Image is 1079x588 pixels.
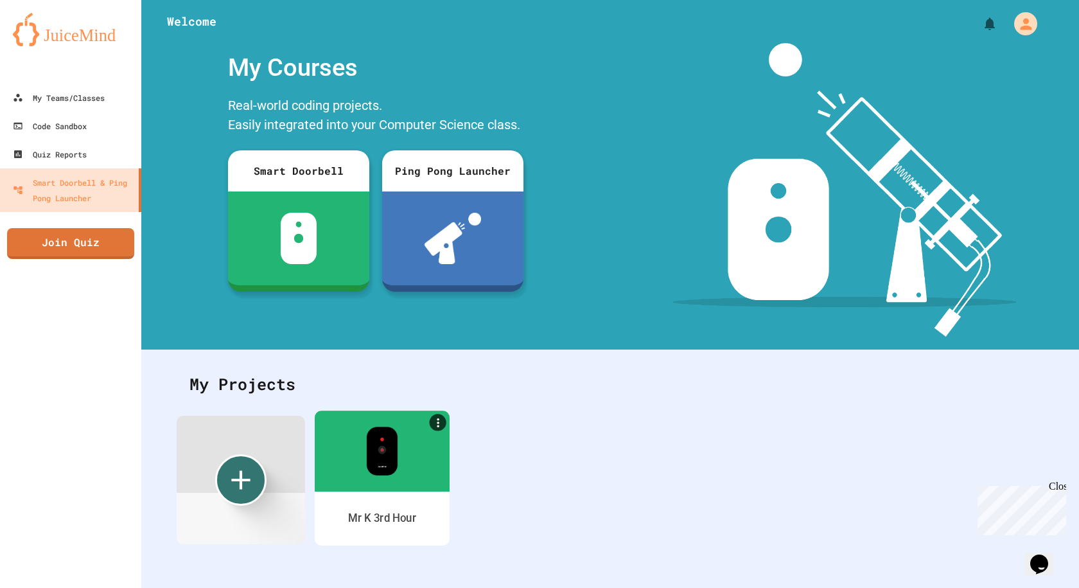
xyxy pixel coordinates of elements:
[7,228,134,259] a: Join Quiz
[228,150,369,192] div: Smart Doorbell
[972,481,1066,535] iframe: chat widget
[1001,9,1040,39] div: My Account
[13,147,87,162] div: Quiz Reports
[430,414,446,431] a: More
[382,150,523,192] div: Ping Pong Launcher
[13,175,134,206] div: Smart Doorbell & Ping Pong Launcher
[5,5,89,82] div: Chat with us now!Close
[366,427,398,476] img: sdb-real-colors.png
[215,454,267,506] div: Create new
[222,43,530,93] div: My Courses
[177,359,1044,409] div: My Projects
[348,510,416,526] div: Mr K 3rd Hour
[281,213,317,264] img: sdb-white.svg
[672,43,1017,337] img: banner-image-my-projects.png
[13,13,128,46] img: logo-orange.svg
[13,118,87,134] div: Code Sandbox
[13,90,105,105] div: My Teams/Classes
[1025,537,1066,575] iframe: chat widget
[425,213,482,264] img: ppl-with-ball.png
[222,93,530,141] div: Real-world coding projects. Easily integrated into your Computer Science class.
[315,411,450,546] a: MoreMr K 3rd Hour
[958,13,1001,35] div: My Notifications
